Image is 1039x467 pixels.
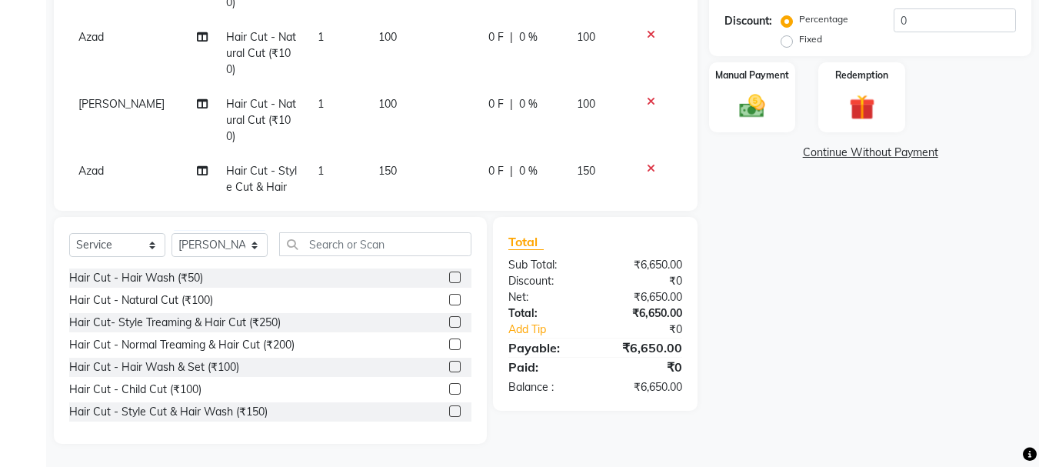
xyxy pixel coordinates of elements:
div: ₹6,650.00 [595,379,694,395]
div: Total: [497,305,595,322]
div: ₹0 [595,358,694,376]
div: Discount: [497,273,595,289]
a: Add Tip [497,322,611,338]
span: [PERSON_NAME] [78,97,165,111]
div: Balance : [497,379,595,395]
div: Discount: [724,13,772,29]
span: 1 [318,30,324,44]
div: ₹6,650.00 [595,289,694,305]
span: 1 [318,97,324,111]
span: Total [508,234,544,250]
span: | [510,96,513,112]
div: Net: [497,289,595,305]
div: ₹6,650.00 [595,339,694,357]
div: Payable: [497,339,595,357]
div: ₹0 [612,322,694,338]
label: Manual Payment [715,68,789,82]
span: 100 [378,30,397,44]
span: 100 [577,97,595,111]
span: 0 % [519,163,538,179]
span: 150 [378,164,397,178]
label: Percentage [799,12,848,26]
div: ₹6,650.00 [595,257,694,273]
div: Hair Cut- Style Treaming & Hair Cut (₹250) [69,315,281,331]
span: 100 [378,97,397,111]
span: 0 F [488,96,504,112]
span: | [510,29,513,45]
div: Hair Cut - Hair Wash & Set (₹100) [69,359,239,375]
div: Sub Total: [497,257,595,273]
img: _cash.svg [731,92,773,121]
span: 150 [577,164,595,178]
div: Hair Cut - Style Cut & Hair Wash (₹150) [69,404,268,420]
label: Fixed [799,32,822,46]
div: Hair Cut - Normal Treaming & Hair Cut (₹200) [69,337,295,353]
label: Redemption [835,68,888,82]
a: Continue Without Payment [712,145,1028,161]
img: _gift.svg [841,92,883,123]
span: Azad [78,164,104,178]
span: Hair Cut - Style Cut & Hair Wash (₹150) [226,164,297,210]
span: 0 % [519,29,538,45]
span: Azad [78,30,104,44]
span: 1 [318,164,324,178]
div: Hair Cut - Natural Cut (₹100) [69,292,213,309]
span: Hair Cut - Natural Cut (₹100) [226,30,296,76]
span: 0 F [488,29,504,45]
div: ₹6,650.00 [595,305,694,322]
span: Hair Cut - Natural Cut (₹100) [226,97,296,143]
span: 100 [577,30,595,44]
div: Hair Cut - Hair Wash (₹50) [69,270,203,286]
span: 0 % [519,96,538,112]
div: ₹0 [595,273,694,289]
span: 0 F [488,163,504,179]
div: Hair Cut - Child Cut (₹100) [69,382,201,398]
span: | [510,163,513,179]
div: Paid: [497,358,595,376]
input: Search or Scan [279,232,471,256]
